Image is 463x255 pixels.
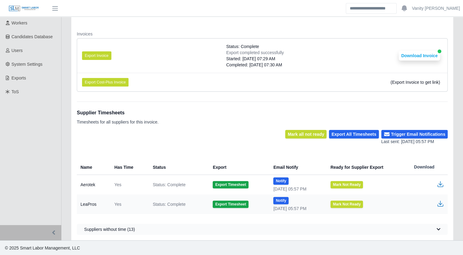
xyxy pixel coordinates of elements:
[346,3,397,14] input: Search
[330,181,363,188] button: Mark Not Ready
[409,160,448,175] th: Download
[77,194,110,214] td: LeaPros
[213,181,248,188] button: Export Timesheet
[381,130,448,139] button: Trigger Email Notifications
[77,31,448,37] dt: Invoices
[399,53,440,58] a: Download Invoice
[77,175,110,195] td: Aerotek
[390,80,440,85] span: (Export Invoice to get link)
[12,48,23,53] span: Users
[213,201,248,208] button: Export Timesheet
[12,76,26,80] span: Exports
[226,56,284,62] div: Started: [DATE] 07:29 AM
[77,160,110,175] th: Name
[268,160,325,175] th: Email Notify
[110,194,148,214] td: Yes
[153,201,185,207] span: Status: Complete
[273,197,289,204] button: Notify
[412,5,460,12] a: Vanity [PERSON_NAME]
[82,78,129,87] button: Export Cost-Plus Invoice
[226,62,284,68] div: Completed: [DATE] 07:30 AM
[273,205,320,212] div: [DATE] 05:57 PM
[285,130,327,139] button: Mark all not ready
[226,50,284,56] div: Export completed successfully
[381,139,448,145] div: Last sent: [DATE] 05:57 PM
[84,226,135,232] span: Suppliers without time (13)
[273,177,289,185] button: Notify
[226,43,259,50] span: Status: Complete
[399,51,440,61] button: Download Invoice
[77,109,159,116] h1: Supplier Timesheets
[82,51,111,60] button: Export Invoice
[12,34,53,39] span: Candidates Database
[208,160,268,175] th: Export
[12,20,28,25] span: Workers
[326,160,409,175] th: Ready for Supplier Export
[77,119,159,125] p: Timesheets for all suppliers for this invoice.
[77,224,448,235] button: Suppliers without time (13)
[12,89,19,94] span: ToS
[5,246,80,250] span: © 2025 Smart Labor Management, LLC
[273,186,320,192] div: [DATE] 05:57 PM
[330,201,363,208] button: Mark Not Ready
[9,5,39,12] img: SLM Logo
[329,130,379,139] button: Export All Timesheets
[12,62,43,67] span: System Settings
[110,160,148,175] th: Has Time
[153,182,185,188] span: Status: Complete
[148,160,208,175] th: Status
[110,175,148,195] td: Yes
